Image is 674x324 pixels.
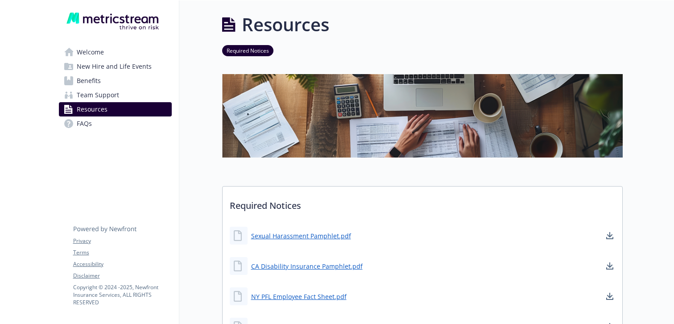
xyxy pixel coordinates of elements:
a: New Hire and Life Events [59,59,172,74]
a: NY PFL Employee Fact Sheet.pdf [251,292,347,301]
span: Benefits [77,74,101,88]
a: download document [604,230,615,241]
a: Welcome [59,45,172,59]
p: Copyright © 2024 - 2025 , Newfront Insurance Services, ALL RIGHTS RESERVED [73,283,171,306]
a: Sexual Harassment Pamphlet.pdf [251,231,351,241]
a: CA Disability Insurance Pamphlet.pdf [251,262,363,271]
a: Terms [73,249,171,257]
span: Welcome [77,45,104,59]
a: Team Support [59,88,172,102]
a: download document [604,261,615,271]
a: Privacy [73,237,171,245]
a: Accessibility [73,260,171,268]
span: Team Support [77,88,119,102]
a: Benefits [59,74,172,88]
a: Required Notices [222,46,273,54]
span: Resources [77,102,108,116]
a: FAQs [59,116,172,131]
a: Resources [59,102,172,116]
img: resources page banner [222,74,623,158]
span: FAQs [77,116,92,131]
span: New Hire and Life Events [77,59,152,74]
h1: Resources [242,11,329,38]
a: Disclaimer [73,272,171,280]
p: Required Notices [223,187,622,220]
a: download document [604,291,615,302]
